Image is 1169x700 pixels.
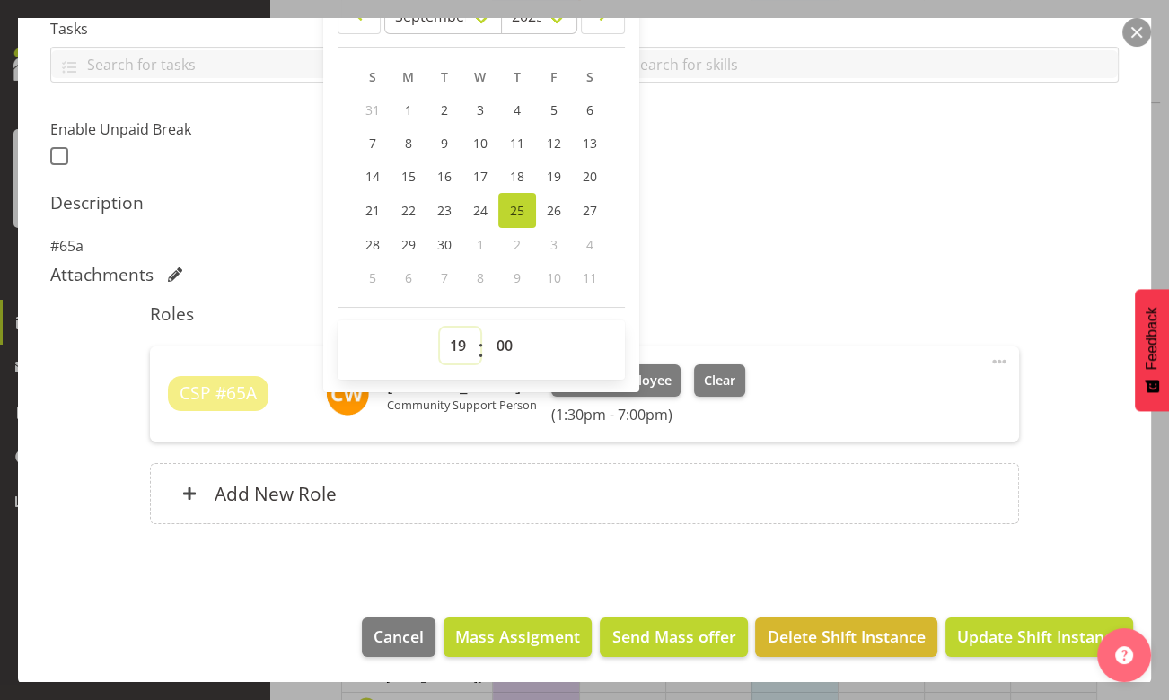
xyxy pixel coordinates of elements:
img: help-xxl-2.png [1115,646,1133,664]
span: 18 [510,168,524,185]
span: 11 [583,269,597,286]
input: Search for tasks [51,50,573,78]
a: 15 [391,160,426,193]
a: 17 [462,160,498,193]
button: Cancel [362,617,435,657]
a: 8 [391,127,426,160]
span: Send Mass offer [611,625,735,648]
span: 6 [405,269,412,286]
span: 4 [586,236,593,253]
button: Clear [694,364,745,397]
span: 25 [510,202,524,219]
a: 24 [462,193,498,228]
span: Feedback [1144,307,1160,370]
h6: [PERSON_NAME] [387,375,537,395]
span: 9 [514,269,521,286]
span: T [514,68,521,85]
span: 30 [437,236,452,253]
a: 2 [426,93,462,127]
label: Enable Unpaid Break [50,118,302,140]
a: 12 [536,127,572,160]
h5: Description [50,192,1119,214]
img: cindy-walters11379.jpg [326,372,369,416]
span: 2 [441,101,448,118]
a: 6 [572,93,608,127]
span: S [586,68,593,85]
a: 21 [355,193,391,228]
span: 3 [477,101,484,118]
span: 4 [514,101,521,118]
span: 10 [473,135,488,152]
a: 4 [498,93,536,127]
span: 1 [477,236,484,253]
span: 7 [441,269,448,286]
h5: Roles [150,303,1019,325]
a: 27 [572,193,608,228]
a: 5 [536,93,572,127]
h6: Add New Role [215,482,337,505]
a: 30 [426,228,462,261]
span: Delete Shift Instance [768,625,926,648]
a: 13 [572,127,608,160]
a: 11 [498,127,536,160]
span: 1 [405,101,412,118]
span: 14 [365,168,380,185]
button: Mass Assigment [444,617,592,657]
span: 24 [473,202,488,219]
span: 8 [477,269,484,286]
span: 3 [550,236,558,253]
span: 5 [369,269,376,286]
span: 2 [514,236,521,253]
span: Update Shift Instance [957,625,1121,648]
span: 11 [510,135,524,152]
a: 20 [572,160,608,193]
a: 9 [426,127,462,160]
a: 10 [462,127,498,160]
a: 7 [355,127,391,160]
span: 31 [365,101,380,118]
span: S [369,68,376,85]
span: 28 [365,236,380,253]
span: 19 [547,168,561,185]
span: 7 [369,135,376,152]
a: 18 [498,160,536,193]
h5: Attachments [50,264,154,285]
a: 1 [391,93,426,127]
span: 13 [583,135,597,152]
span: 9 [441,135,448,152]
span: CSP #65A [180,381,257,407]
a: 29 [391,228,426,261]
span: 15 [401,168,416,185]
a: 19 [536,160,572,193]
span: 5 [550,101,558,118]
span: 17 [473,168,488,185]
span: 6 [586,101,593,118]
span: T [441,68,448,85]
a: 16 [426,160,462,193]
span: 10 [547,269,561,286]
span: : [478,328,484,372]
span: 21 [365,202,380,219]
a: 25 [498,193,536,228]
span: Cancel [374,625,424,648]
button: Update Shift Instance [945,617,1133,657]
span: Clear [704,371,735,390]
span: F [550,68,557,85]
span: 20 [583,168,597,185]
a: 26 [536,193,572,228]
span: 8 [405,135,412,152]
span: 26 [547,202,561,219]
span: 22 [401,202,416,219]
a: 28 [355,228,391,261]
span: M [402,68,414,85]
a: 23 [426,193,462,228]
label: Tasks [50,18,574,39]
span: W [474,68,486,85]
a: 14 [355,160,391,193]
p: Community Support Person [387,398,537,412]
button: Delete Shift Instance [755,617,936,657]
p: #65a [50,235,1119,257]
a: 22 [391,193,426,228]
input: Search for skills [596,50,1118,78]
a: 3 [462,93,498,127]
